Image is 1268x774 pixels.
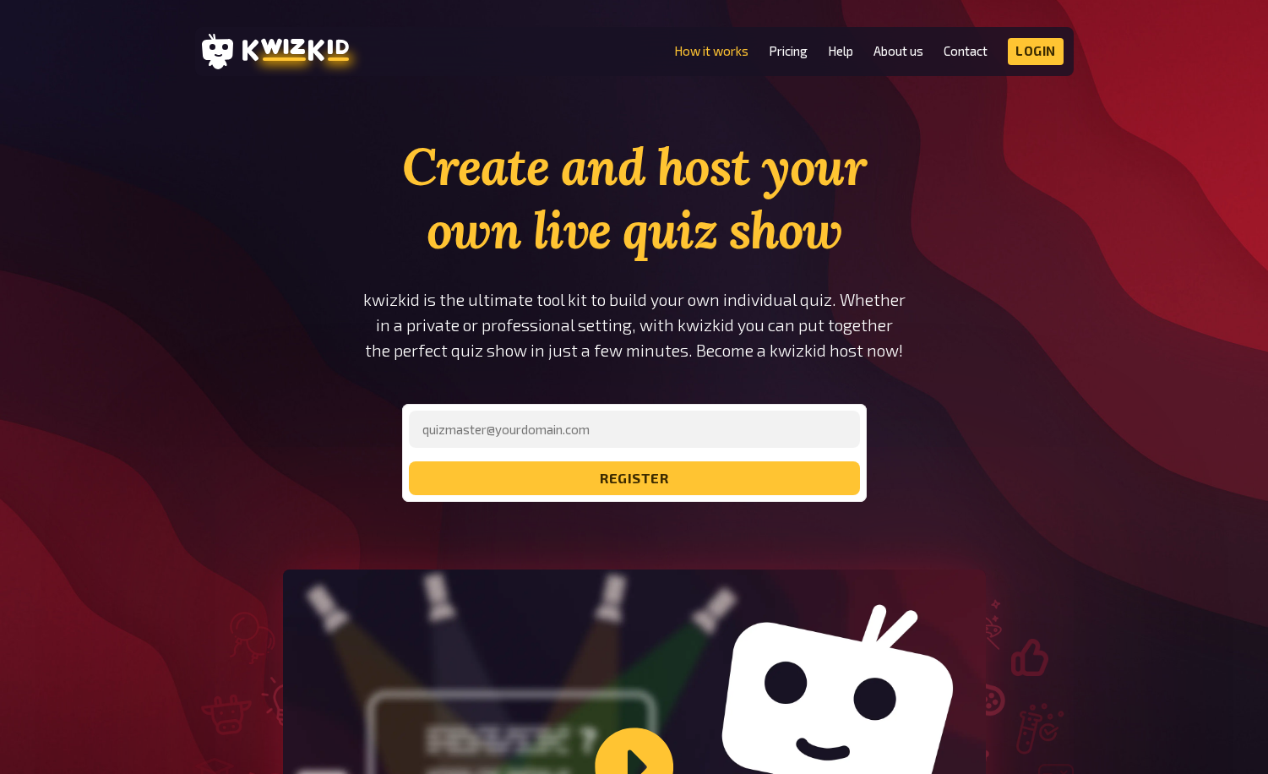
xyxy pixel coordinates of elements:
[828,44,853,58] a: Help
[409,461,860,495] button: register
[1008,38,1064,65] a: Login
[349,287,920,363] p: kwizkid is the ultimate tool kit to build your own individual quiz. Whether in a private or profe...
[944,44,988,58] a: Contact
[349,135,920,262] h1: Create and host your own live quiz show
[769,44,808,58] a: Pricing
[409,411,860,448] input: quizmaster@yourdomain.com
[873,44,923,58] a: About us
[674,44,748,58] a: How it works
